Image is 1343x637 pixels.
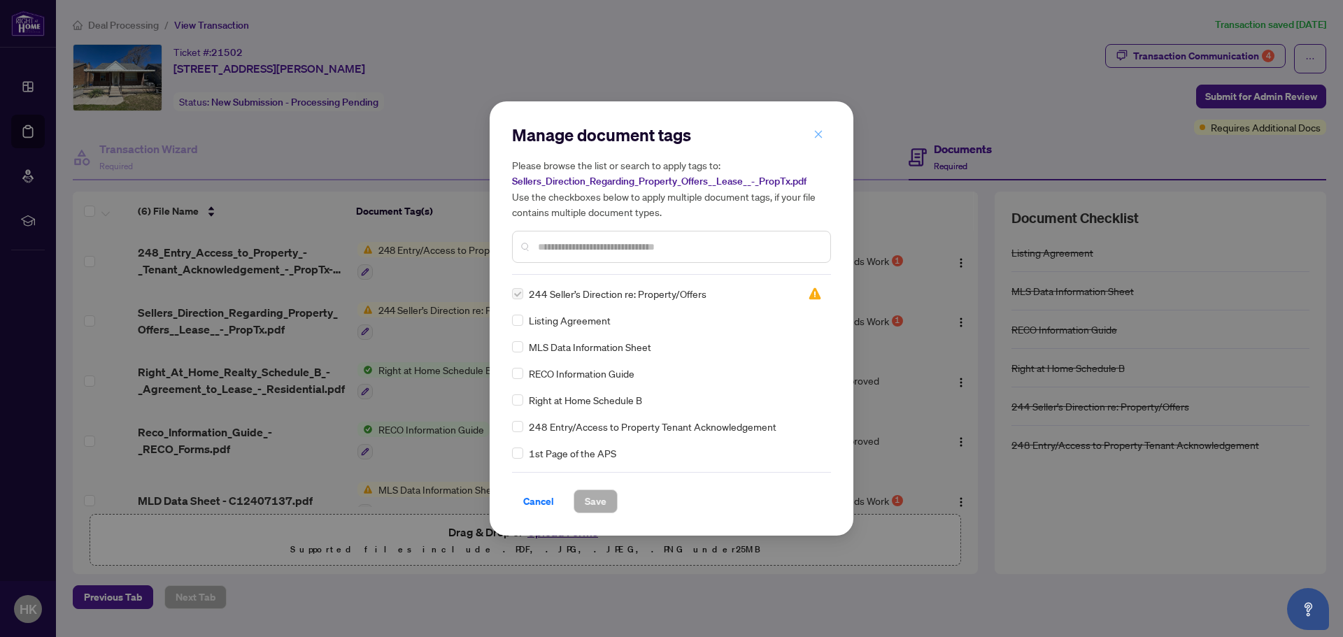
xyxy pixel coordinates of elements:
[529,339,651,355] span: MLS Data Information Sheet
[529,366,634,381] span: RECO Information Guide
[808,287,822,301] span: Needs Work
[813,129,823,139] span: close
[512,157,831,220] h5: Please browse the list or search to apply tags to: Use the checkboxes below to apply multiple doc...
[1287,588,1329,630] button: Open asap
[512,489,565,513] button: Cancel
[529,419,776,434] span: 248 Entry/Access to Property Tenant Acknowledgement
[512,175,806,187] span: Sellers_Direction_Regarding_Property_Offers__Lease__-_PropTx.pdf
[808,287,822,301] img: status
[529,313,611,328] span: Listing Agreement
[529,286,706,301] span: 244 Seller’s Direction re: Property/Offers
[523,490,554,513] span: Cancel
[529,445,616,461] span: 1st Page of the APS
[529,392,642,408] span: Right at Home Schedule B
[574,489,618,513] button: Save
[512,124,831,146] h2: Manage document tags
